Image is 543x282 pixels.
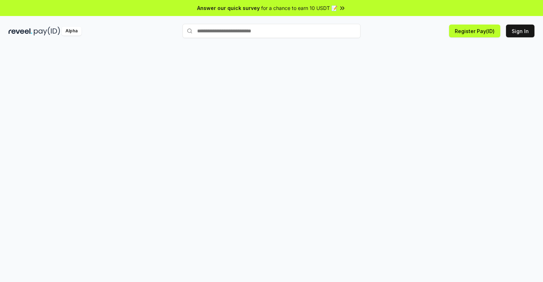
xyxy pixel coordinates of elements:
[197,4,260,12] span: Answer our quick survey
[9,27,32,36] img: reveel_dark
[449,25,500,37] button: Register Pay(ID)
[261,4,337,12] span: for a chance to earn 10 USDT 📝
[506,25,534,37] button: Sign In
[62,27,81,36] div: Alpha
[34,27,60,36] img: pay_id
